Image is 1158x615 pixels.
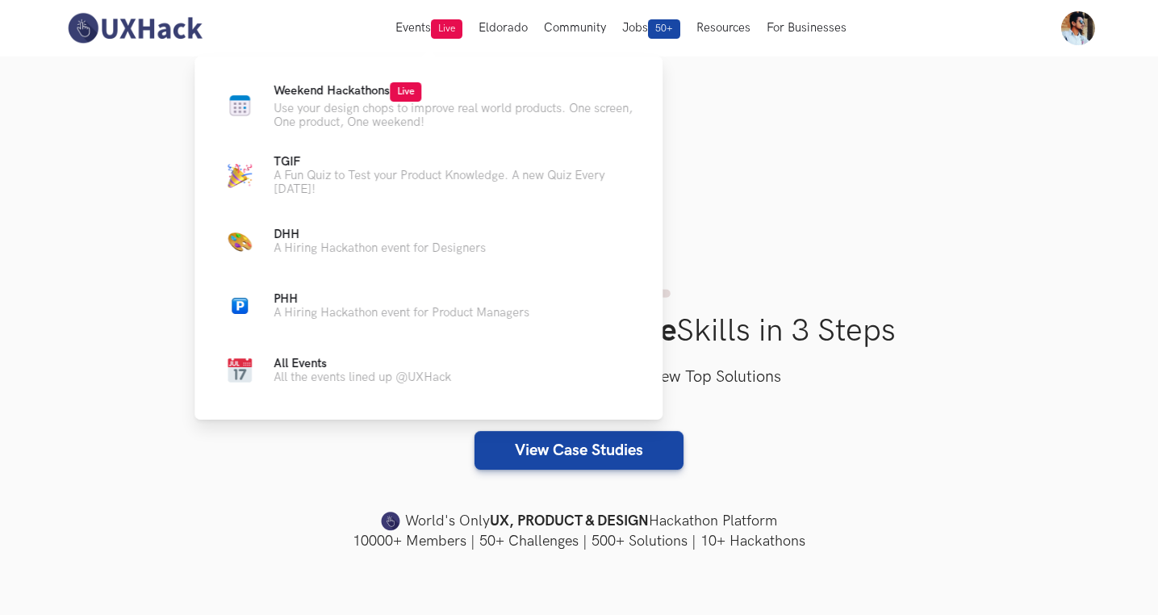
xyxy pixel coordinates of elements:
[274,102,637,129] p: Use your design chops to improve real world products. One screen, One product, One weekend!
[274,370,451,384] p: All the events lined up @UXHack
[220,287,637,325] a: ParkingPHHA Hiring Hackathon event for Product Managers
[220,351,637,390] a: CalendarAll EventsAll the events lined up @UXHack
[274,292,298,306] span: PHH
[63,11,207,45] img: UXHack-logo.png
[274,228,299,241] span: DHH
[274,84,421,98] span: Weekend Hackathons
[232,298,248,314] img: Parking
[390,82,421,102] span: Live
[431,19,462,39] span: Live
[228,164,252,188] img: Party cap
[228,229,252,253] img: Color Palette
[474,431,684,470] a: View Case Studies
[63,510,1096,533] h4: World's Only Hackathon Platform
[490,510,649,533] strong: UX, PRODUCT & DESIGN
[274,169,637,196] p: A Fun Quiz to Test your Product Knowledge. A new Quiz Every [DATE]!
[228,358,252,383] img: Calendar
[220,82,637,129] a: Calendar newWeekend HackathonsLiveUse your design chops to improve real world products. One scree...
[274,357,327,370] span: All Events
[63,531,1096,551] h4: 10000+ Members | 50+ Challenges | 500+ Solutions | 10+ Hackathons
[63,312,1096,350] h1: Improve Your Skills in 3 Steps
[274,306,529,320] p: A Hiring Hackathon event for Product Managers
[1061,11,1095,45] img: Your profile pic
[220,222,637,261] a: Color PaletteDHHA Hiring Hackathon event for Designers
[274,155,300,169] span: TGIF
[63,365,1096,391] h3: Select a Case Study, Test your skills & View Top Solutions
[274,241,486,255] p: A Hiring Hackathon event for Designers
[648,19,680,39] span: 50+
[381,511,400,532] img: uxhack-favicon-image.png
[228,94,252,118] img: Calendar new
[220,155,637,196] a: Party capTGIFA Fun Quiz to Test your Product Knowledge. A new Quiz Every [DATE]!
